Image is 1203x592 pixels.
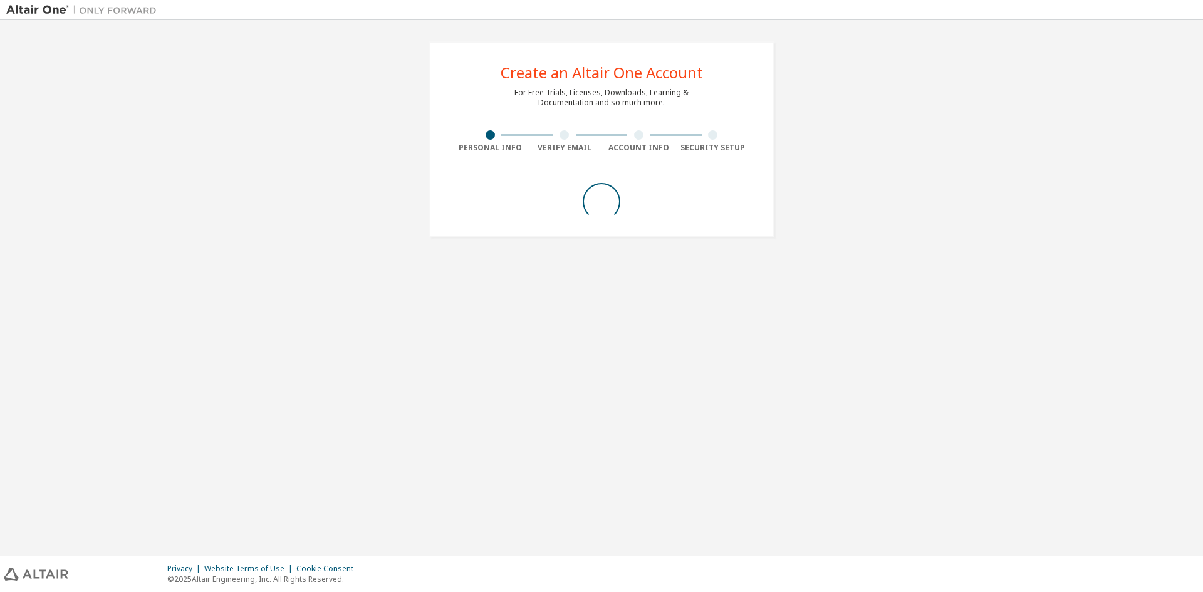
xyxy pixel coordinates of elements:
[167,574,361,584] p: © 2025 Altair Engineering, Inc. All Rights Reserved.
[4,568,68,581] img: altair_logo.svg
[601,143,676,153] div: Account Info
[6,4,163,16] img: Altair One
[453,143,528,153] div: Personal Info
[676,143,751,153] div: Security Setup
[501,65,703,80] div: Create an Altair One Account
[528,143,602,153] div: Verify Email
[167,564,204,574] div: Privacy
[514,88,689,108] div: For Free Trials, Licenses, Downloads, Learning & Documentation and so much more.
[296,564,361,574] div: Cookie Consent
[204,564,296,574] div: Website Terms of Use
